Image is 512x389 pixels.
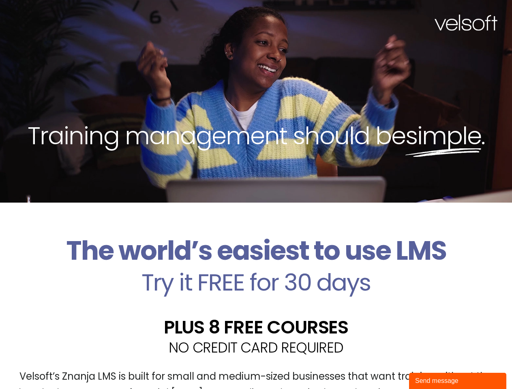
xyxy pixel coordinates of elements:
[405,119,481,153] span: simple
[15,120,497,152] h2: Training management should be .
[6,340,506,355] h2: NO CREDIT CARD REQUIRED
[409,371,508,389] iframe: chat widget
[6,271,506,294] h2: Try it FREE for 30 days
[6,235,506,267] h2: The world’s easiest to use LMS
[6,318,506,336] h2: PLUS 8 FREE COURSES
